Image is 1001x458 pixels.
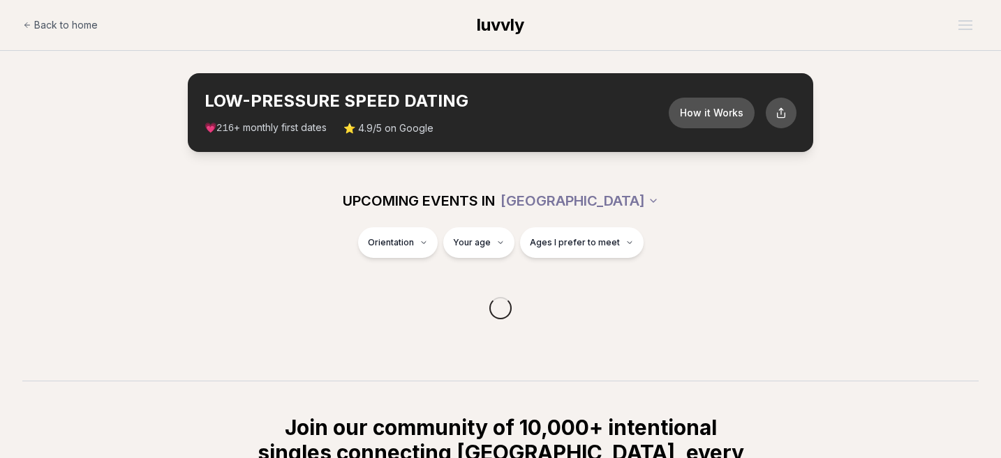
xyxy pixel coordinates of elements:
[358,227,438,258] button: Orientation
[34,18,98,32] span: Back to home
[500,185,659,216] button: [GEOGRAPHIC_DATA]
[343,191,495,211] span: UPCOMING EVENTS IN
[368,237,414,248] span: Orientation
[530,237,620,248] span: Ages I prefer to meet
[205,121,327,135] span: 💗 + monthly first dates
[453,237,491,248] span: Your age
[477,14,524,36] a: luvvly
[205,90,669,112] h2: LOW-PRESSURE SPEED DATING
[216,123,234,134] span: 216
[953,15,978,36] button: Open menu
[477,15,524,35] span: luvvly
[669,98,755,128] button: How it Works
[23,11,98,39] a: Back to home
[443,227,514,258] button: Your age
[520,227,644,258] button: Ages I prefer to meet
[343,121,433,135] span: ⭐ 4.9/5 on Google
